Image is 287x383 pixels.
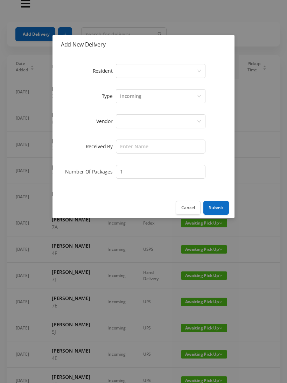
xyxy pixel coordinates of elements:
[93,68,116,74] label: Resident
[197,94,201,99] i: icon: down
[197,69,201,74] i: icon: down
[86,143,116,150] label: Received By
[116,140,205,154] input: Enter Name
[197,119,201,124] i: icon: down
[176,201,201,215] button: Cancel
[96,118,116,125] label: Vendor
[102,93,116,99] label: Type
[61,41,226,48] div: Add New Delivery
[120,90,141,103] div: Incoming
[61,63,226,180] form: Add New Delivery
[203,201,229,215] button: Submit
[65,168,116,175] label: Number Of Packages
